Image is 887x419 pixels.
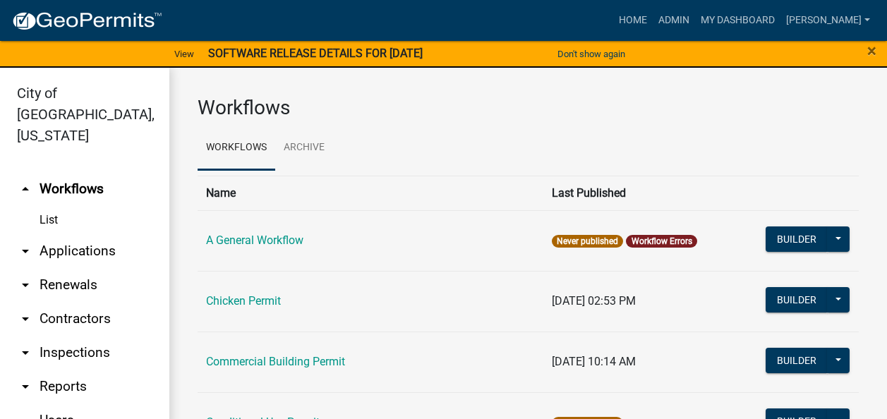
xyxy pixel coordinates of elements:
[198,176,543,210] th: Name
[695,7,780,34] a: My Dashboard
[17,277,34,293] i: arrow_drop_down
[766,287,828,312] button: Builder
[198,96,859,120] h3: Workflows
[543,176,745,210] th: Last Published
[766,348,828,373] button: Builder
[766,226,828,252] button: Builder
[632,236,692,246] a: Workflow Errors
[613,7,653,34] a: Home
[206,233,303,247] a: A General Workflow
[17,243,34,260] i: arrow_drop_down
[198,126,275,171] a: Workflows
[17,181,34,198] i: arrow_drop_up
[552,235,623,248] span: Never published
[552,294,636,308] span: [DATE] 02:53 PM
[653,7,695,34] a: Admin
[780,7,876,34] a: [PERSON_NAME]
[17,378,34,395] i: arrow_drop_down
[169,42,200,66] a: View
[552,42,631,66] button: Don't show again
[552,355,636,368] span: [DATE] 10:14 AM
[17,344,34,361] i: arrow_drop_down
[206,294,281,308] a: Chicken Permit
[206,355,345,368] a: Commercial Building Permit
[275,126,333,171] a: Archive
[867,42,876,59] button: Close
[17,310,34,327] i: arrow_drop_down
[867,41,876,61] span: ×
[208,47,423,60] strong: SOFTWARE RELEASE DETAILS FOR [DATE]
